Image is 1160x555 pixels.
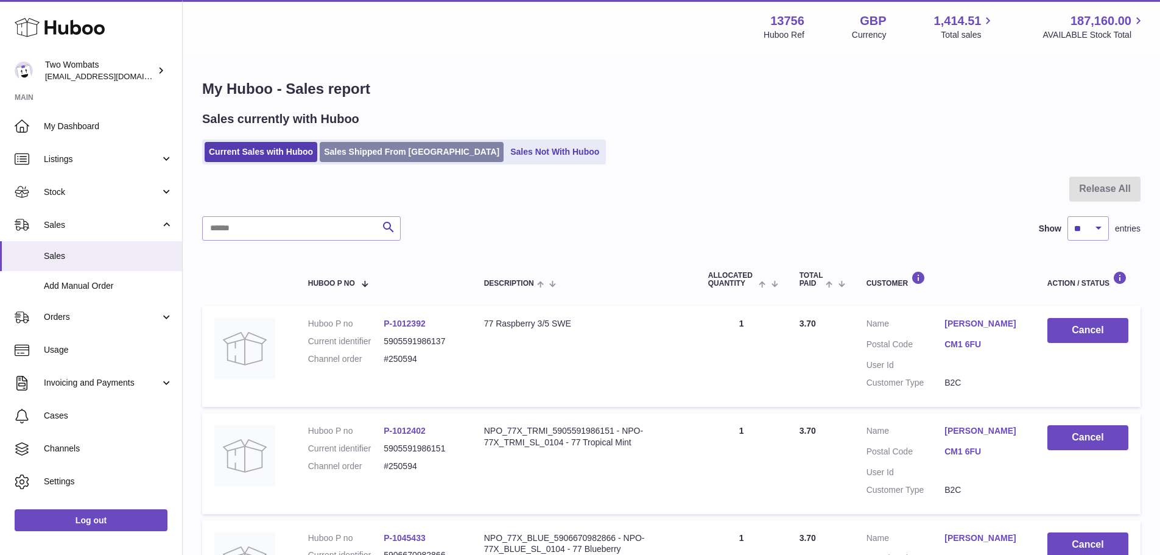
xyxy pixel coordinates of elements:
[866,359,945,371] dt: User Id
[800,272,823,288] span: Total paid
[15,62,33,80] img: internalAdmin-13756@internal.huboo.com
[866,425,945,440] dt: Name
[944,532,1023,544] a: [PERSON_NAME]
[1039,223,1061,235] label: Show
[44,280,173,292] span: Add Manual Order
[44,311,160,323] span: Orders
[1047,318,1128,343] button: Cancel
[484,280,534,288] span: Description
[506,142,603,162] a: Sales Not With Huboo
[44,121,173,132] span: My Dashboard
[941,29,995,41] span: Total sales
[866,339,945,353] dt: Postal Code
[1115,223,1141,235] span: entries
[1070,13,1131,29] span: 187,160.00
[44,476,173,487] span: Settings
[708,272,756,288] span: ALLOCATED Quantity
[308,425,384,437] dt: Huboo P no
[202,111,359,127] h2: Sales currently with Huboo
[44,250,173,262] span: Sales
[44,344,173,356] span: Usage
[308,318,384,330] dt: Huboo P no
[308,443,384,454] dt: Current identifier
[1047,425,1128,450] button: Cancel
[944,425,1023,437] a: [PERSON_NAME]
[384,426,426,436] a: P-1012402
[44,219,160,231] span: Sales
[934,13,996,41] a: 1,414.51 Total sales
[308,353,384,365] dt: Channel order
[202,79,1141,99] h1: My Huboo - Sales report
[866,446,945,461] dt: Postal Code
[764,29,804,41] div: Huboo Ref
[44,186,160,198] span: Stock
[866,467,945,478] dt: User Id
[384,353,459,365] dd: #250594
[800,319,816,328] span: 3.70
[696,413,787,514] td: 1
[770,13,804,29] strong: 13756
[45,71,179,81] span: [EMAIL_ADDRESS][DOMAIN_NAME]
[866,377,945,389] dt: Customer Type
[384,319,426,328] a: P-1012392
[866,532,945,547] dt: Name
[944,377,1023,389] dd: B2C
[944,318,1023,330] a: [PERSON_NAME]
[44,377,160,389] span: Invoicing and Payments
[484,425,684,448] div: NPO_77X_TRMI_5905591986151 - NPO-77X_TRMI_SL_0104 - 77 Tropical Mint
[866,271,1023,288] div: Customer
[860,13,886,29] strong: GBP
[384,336,459,347] dd: 5905591986137
[1042,29,1145,41] span: AVAILABLE Stock Total
[384,533,426,543] a: P-1045433
[484,318,684,330] div: 77 Raspberry 3/5 SWE
[934,13,982,29] span: 1,414.51
[214,425,275,486] img: no-photo.jpg
[866,484,945,496] dt: Customer Type
[944,339,1023,350] a: CM1 6FU
[800,426,816,436] span: 3.70
[1047,271,1128,288] div: Action / Status
[1042,13,1145,41] a: 187,160.00 AVAILABLE Stock Total
[384,461,459,472] dd: #250594
[45,59,155,82] div: Two Wombats
[44,154,160,165] span: Listings
[944,446,1023,458] a: CM1 6FU
[944,484,1023,496] dd: B2C
[15,509,167,531] a: Log out
[320,142,504,162] a: Sales Shipped From [GEOGRAPHIC_DATA]
[696,306,787,407] td: 1
[308,532,384,544] dt: Huboo P no
[308,280,355,288] span: Huboo P no
[384,443,459,454] dd: 5905591986151
[308,336,384,347] dt: Current identifier
[44,410,173,422] span: Cases
[44,443,173,454] span: Channels
[866,318,945,333] dt: Name
[205,142,317,162] a: Current Sales with Huboo
[852,29,887,41] div: Currency
[308,461,384,472] dt: Channel order
[800,533,816,543] span: 3.70
[214,318,275,379] img: no-photo.jpg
